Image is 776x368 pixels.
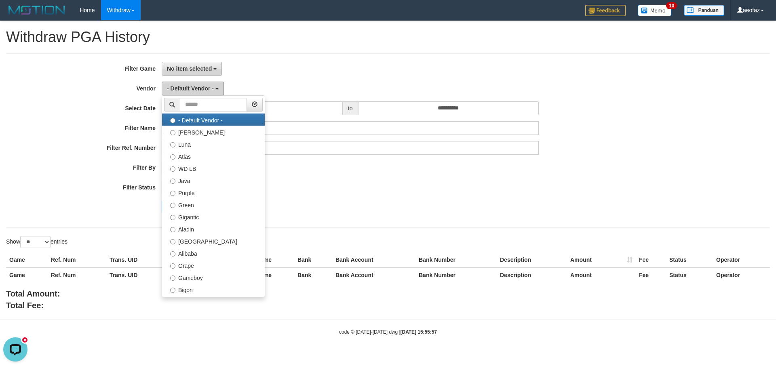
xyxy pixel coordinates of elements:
[666,252,713,267] th: Status
[170,166,175,172] input: WD LB
[48,267,106,282] th: Ref. Num
[170,130,175,135] input: [PERSON_NAME]
[253,252,294,267] th: Name
[162,126,265,138] label: [PERSON_NAME]
[20,236,51,248] select: Showentries
[167,65,212,72] span: No item selected
[170,239,175,244] input: [GEOGRAPHIC_DATA]
[713,267,770,282] th: Operator
[170,154,175,160] input: Atlas
[170,288,175,293] input: Bigon
[497,252,567,267] th: Description
[170,203,175,208] input: Green
[162,223,265,235] label: Aladin
[170,275,175,281] input: Gameboy
[3,3,27,27] button: Open LiveChat chat widget
[6,29,770,45] h1: Withdraw PGA History
[162,186,265,198] label: Purple
[636,252,666,267] th: Fee
[332,252,415,267] th: Bank Account
[567,267,636,282] th: Amount
[162,162,265,174] label: WD LB
[162,82,224,95] button: - Default Vendor -
[162,150,265,162] label: Atlas
[636,267,666,282] th: Fee
[343,101,358,115] span: to
[415,252,497,267] th: Bank Number
[162,259,265,271] label: Grape
[585,5,626,16] img: Feedback.jpg
[567,252,636,267] th: Amount
[170,142,175,147] input: Luna
[294,252,332,267] th: Bank
[162,235,265,247] label: [GEOGRAPHIC_DATA]
[170,191,175,196] input: Purple
[170,263,175,269] input: Grape
[6,252,48,267] th: Game
[162,271,265,283] label: Gameboy
[167,85,214,92] span: - Default Vendor -
[21,2,29,10] div: new message indicator
[6,236,67,248] label: Show entries
[170,215,175,220] input: Gigantic
[294,267,332,282] th: Bank
[6,267,48,282] th: Game
[339,329,437,335] small: code © [DATE]-[DATE] dwg |
[170,179,175,184] input: Java
[162,198,265,210] label: Green
[666,267,713,282] th: Status
[106,252,171,267] th: Trans. UID
[713,252,770,267] th: Operator
[162,295,265,307] label: Allstar
[162,138,265,150] label: Luna
[332,267,415,282] th: Bank Account
[162,210,265,223] label: Gigantic
[6,4,67,16] img: MOTION_logo.png
[170,118,175,123] input: - Default Vendor -
[170,251,175,257] input: Alibaba
[6,289,60,298] b: Total Amount:
[638,5,672,16] img: Button%20Memo.svg
[48,252,106,267] th: Ref. Num
[170,227,175,232] input: Aladin
[162,62,222,76] button: No item selected
[684,5,724,16] img: panduan.png
[497,267,567,282] th: Description
[6,301,44,310] b: Total Fee:
[666,2,677,9] span: 10
[415,267,497,282] th: Bank Number
[253,267,294,282] th: Name
[401,329,437,335] strong: [DATE] 15:55:57
[162,114,265,126] label: - Default Vendor -
[162,247,265,259] label: Alibaba
[162,174,265,186] label: Java
[106,267,171,282] th: Trans. UID
[162,283,265,295] label: Bigon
